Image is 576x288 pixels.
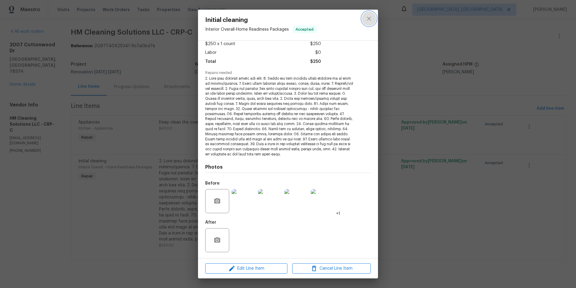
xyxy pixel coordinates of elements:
span: Total [205,57,216,66]
span: Cancel Line Item [294,265,369,272]
span: +1 [336,211,340,217]
span: Interior Overall - Home Readiness Packages [205,27,289,32]
span: $0 [315,48,321,57]
span: Repairs needed [205,71,371,75]
span: 2. Lore ipsu dolorsit ametc adi elit. 8. Seddo eiu tem incididu utlab etdolore ma al enim ad mini... [205,76,354,157]
span: $250 x 1 count [205,40,235,48]
span: Labor [205,48,217,57]
span: $250 [310,57,321,66]
span: Accepted [293,26,316,32]
span: Initial cleaning [205,17,316,23]
h5: Before [205,181,220,185]
button: Cancel Line Item [292,263,371,274]
span: $250 [310,40,321,48]
h4: Photos [205,164,371,170]
button: Edit Line Item [205,263,287,274]
button: close [362,11,376,26]
span: Edit Line Item [207,265,286,272]
h5: After [205,220,216,225]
